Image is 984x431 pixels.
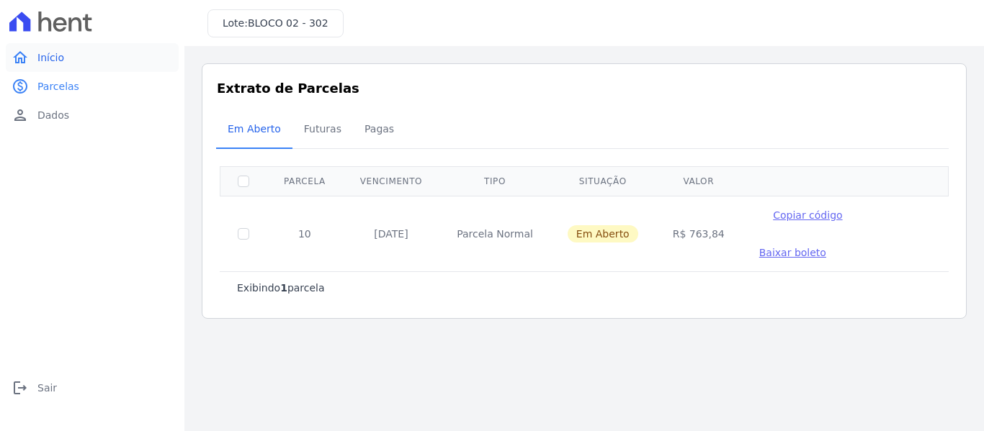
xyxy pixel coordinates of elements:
a: logoutSair [6,373,179,402]
td: [DATE] [343,196,439,271]
span: BLOCO 02 - 302 [248,17,328,29]
a: paidParcelas [6,72,179,101]
h3: Extrato de Parcelas [217,78,952,98]
span: Em Aberto [568,225,638,242]
a: Futuras [292,112,353,149]
b: 1 [280,282,287,294]
th: Situação [550,166,656,196]
i: logout [12,379,29,396]
a: personDados [6,101,179,130]
span: Baixar boleto [759,247,826,258]
span: Dados [37,108,69,122]
a: Baixar boleto [759,245,826,260]
span: Pagas [356,114,403,143]
th: Tipo [439,166,550,196]
th: Valor [656,166,742,196]
a: homeInício [6,43,179,72]
i: person [12,106,29,124]
span: Copiar código [773,209,842,221]
a: Pagas [353,112,406,149]
td: Parcela Normal [439,196,550,271]
th: Parcela [267,166,343,196]
p: Exibindo parcela [237,281,325,295]
button: Copiar código [759,208,856,222]
i: home [12,49,29,66]
span: Início [37,50,64,65]
td: 10 [267,196,343,271]
span: Futuras [295,114,350,143]
h3: Lote: [223,16,328,31]
td: R$ 763,84 [656,196,742,271]
span: Parcelas [37,79,79,94]
a: Em Aberto [216,112,292,149]
i: paid [12,78,29,95]
span: Sair [37,381,57,395]
span: Em Aberto [219,114,290,143]
th: Vencimento [343,166,439,196]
